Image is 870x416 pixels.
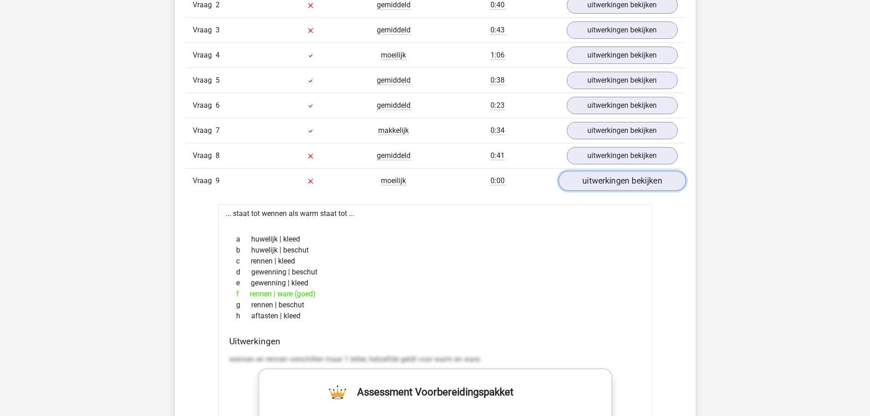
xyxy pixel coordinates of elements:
[567,72,678,89] a: uitwerkingen bekijken
[567,21,678,39] a: uitwerkingen bekijken
[193,100,216,111] span: Vraag
[216,0,220,9] span: 2
[216,26,220,34] span: 3
[216,76,220,84] span: 5
[236,278,251,289] span: e
[216,51,220,59] span: 4
[490,126,505,135] span: 0:34
[567,122,678,139] a: uitwerkingen bekijken
[216,151,220,160] span: 8
[490,26,505,35] span: 0:43
[216,126,220,135] span: 7
[377,151,411,160] span: gemiddeld
[236,234,251,245] span: a
[216,101,220,110] span: 6
[236,267,251,278] span: d
[236,311,251,321] span: h
[236,289,250,300] span: f
[193,150,216,161] span: Vraag
[490,101,505,110] span: 0:23
[378,126,409,135] span: makkelijk
[490,176,505,185] span: 0:00
[229,256,641,267] div: rennen | kleed
[490,0,505,10] span: 0:40
[377,101,411,110] span: gemiddeld
[229,336,641,347] h4: Uitwerkingen
[229,289,641,300] div: rennen | ware (goed)
[229,354,641,365] p: wennen en rennen verschillen maar 1 letter, hetzelfde geldt voor warm en ware.
[381,51,406,60] span: moeilijk
[193,50,216,61] span: Vraag
[193,175,216,186] span: Vraag
[236,300,251,311] span: g
[236,245,251,256] span: b
[216,176,220,185] span: 9
[236,256,251,267] span: c
[193,75,216,86] span: Vraag
[229,311,641,321] div: aftasten | kleed
[229,245,641,256] div: huwelijk | beschut
[558,171,685,191] a: uitwerkingen bekijken
[567,97,678,114] a: uitwerkingen bekijken
[229,300,641,311] div: rennen | beschut
[567,47,678,64] a: uitwerkingen bekijken
[377,0,411,10] span: gemiddeld
[490,51,505,60] span: 1:06
[381,176,406,185] span: moeilijk
[193,25,216,36] span: Vraag
[377,76,411,85] span: gemiddeld
[490,151,505,160] span: 0:41
[193,125,216,136] span: Vraag
[229,234,641,245] div: huwelijk | kleed
[229,278,641,289] div: gewenning | kleed
[229,267,641,278] div: gewenning | beschut
[377,26,411,35] span: gemiddeld
[490,76,505,85] span: 0:38
[567,147,678,164] a: uitwerkingen bekijken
